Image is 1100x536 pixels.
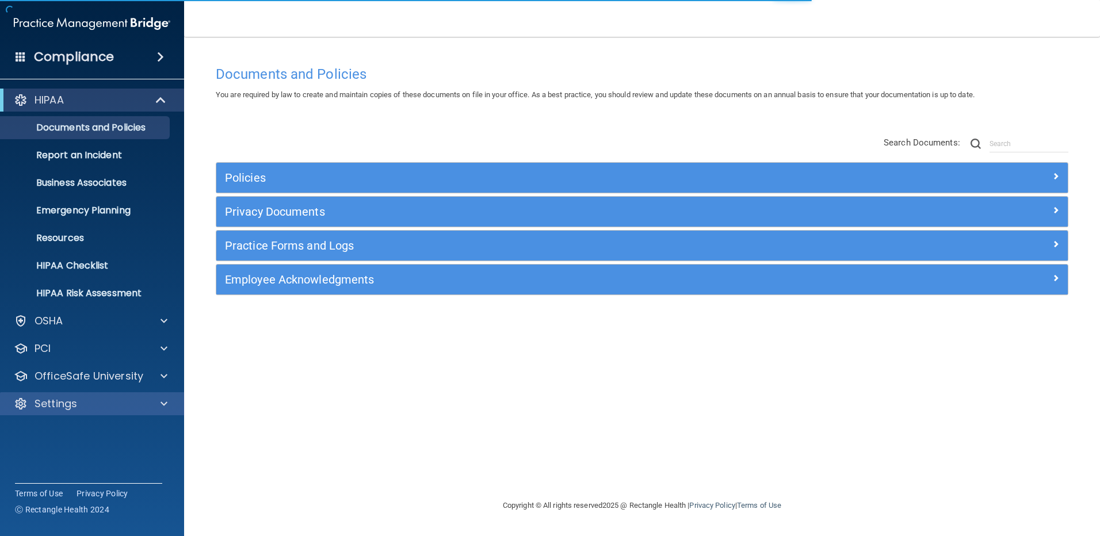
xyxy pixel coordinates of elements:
input: Search [990,135,1068,152]
a: Terms of Use [737,501,781,510]
a: Practice Forms and Logs [225,236,1059,255]
a: Terms of Use [15,488,63,499]
p: OfficeSafe University [35,369,143,383]
img: PMB logo [14,12,170,35]
a: Privacy Documents [225,202,1059,221]
p: PCI [35,342,51,355]
a: PCI [14,342,167,355]
a: OfficeSafe University [14,369,167,383]
p: Business Associates [7,177,165,189]
h5: Employee Acknowledgments [225,273,846,286]
p: HIPAA [35,93,64,107]
h5: Practice Forms and Logs [225,239,846,252]
p: OSHA [35,314,63,328]
p: Resources [7,232,165,244]
a: Privacy Policy [689,501,735,510]
h4: Compliance [34,49,114,65]
div: Copyright © All rights reserved 2025 @ Rectangle Health | | [432,487,852,524]
p: Emergency Planning [7,205,165,216]
span: Search Documents: [884,137,960,148]
a: Employee Acknowledgments [225,270,1059,289]
a: Settings [14,397,167,411]
h5: Policies [225,171,846,184]
span: You are required by law to create and maintain copies of these documents on file in your office. ... [216,90,975,99]
p: Settings [35,397,77,411]
a: OSHA [14,314,167,328]
h5: Privacy Documents [225,205,846,218]
a: Policies [225,169,1059,187]
a: Privacy Policy [77,488,128,499]
a: HIPAA [14,93,167,107]
p: Documents and Policies [7,122,165,133]
span: Ⓒ Rectangle Health 2024 [15,504,109,515]
p: Report an Incident [7,150,165,161]
p: HIPAA Risk Assessment [7,288,165,299]
p: HIPAA Checklist [7,260,165,271]
h4: Documents and Policies [216,67,1068,82]
img: ic-search.3b580494.png [971,139,981,149]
